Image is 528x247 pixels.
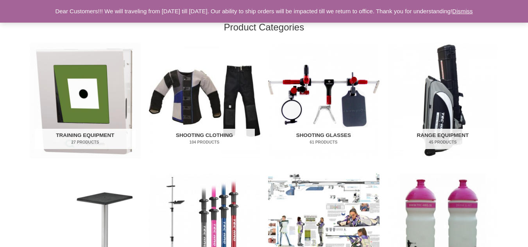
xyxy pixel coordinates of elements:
h2: Shooting Glasses [273,129,374,149]
mark: 45 Products [392,139,493,145]
h2: Product Categories [30,21,499,33]
a: Visit product category Shooting Glasses [268,43,379,158]
h2: Range Equipment [392,129,493,149]
a: Visit product category Range Equipment [387,43,499,158]
img: Training Equipment [30,43,141,158]
a: Dismiss [452,8,473,14]
mark: 104 Products [154,139,255,145]
a: Visit product category Shooting Clothing [149,43,260,158]
h2: Training Equipment [35,129,136,149]
img: Range Equipment [387,43,499,158]
img: Shooting Glasses [268,43,379,158]
a: Visit product category Training Equipment [30,43,141,158]
img: Shooting Clothing [149,43,260,158]
mark: 27 Products [35,139,136,145]
h2: Shooting Clothing [154,129,255,149]
mark: 61 Products [273,139,374,145]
